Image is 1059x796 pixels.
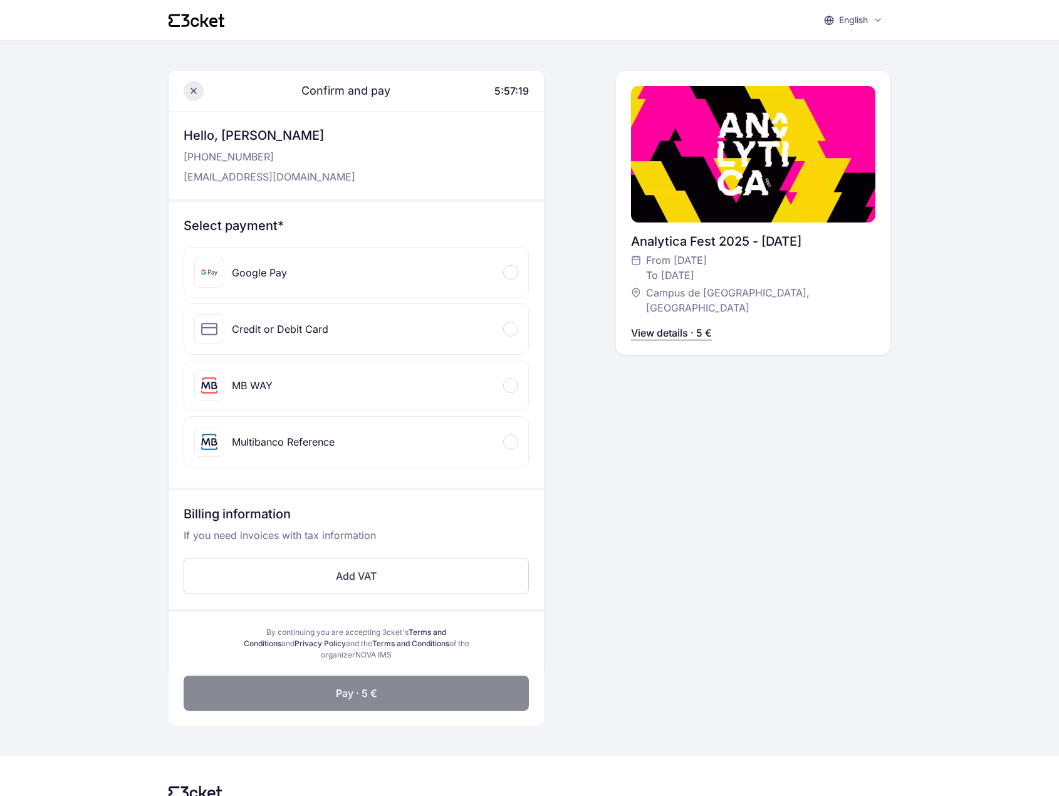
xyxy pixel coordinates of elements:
[372,639,449,648] a: Terms and Conditions
[184,558,529,594] button: Add VAT
[184,149,355,164] p: [PHONE_NUMBER]
[184,528,529,553] p: If you need invoices with tax information
[355,650,392,659] span: NOVA IMS
[184,505,529,528] h3: Billing information
[494,85,529,97] span: 5:57:19
[646,253,707,283] span: From [DATE] To [DATE]
[646,285,863,315] span: Campus de [GEOGRAPHIC_DATA], [GEOGRAPHIC_DATA]
[295,639,346,648] a: Privacy Policy
[184,127,355,144] h3: Hello, [PERSON_NAME]
[184,169,355,184] p: [EMAIL_ADDRESS][DOMAIN_NAME]
[839,14,868,26] p: English
[232,378,273,393] div: MB WAY
[232,265,287,280] div: Google Pay
[336,686,377,701] span: Pay · 5 €
[184,676,529,711] button: Pay · 5 €
[239,627,474,661] div: By continuing you are accepting 3cket's and and the of the organizer
[631,233,875,250] div: Analytica Fest 2025 - [DATE]
[631,325,712,340] p: View details · 5 €
[184,217,529,234] h3: Select payment*
[232,322,328,337] div: Credit or Debit Card
[232,434,335,449] div: Multibanco Reference
[286,82,390,100] span: Confirm and pay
